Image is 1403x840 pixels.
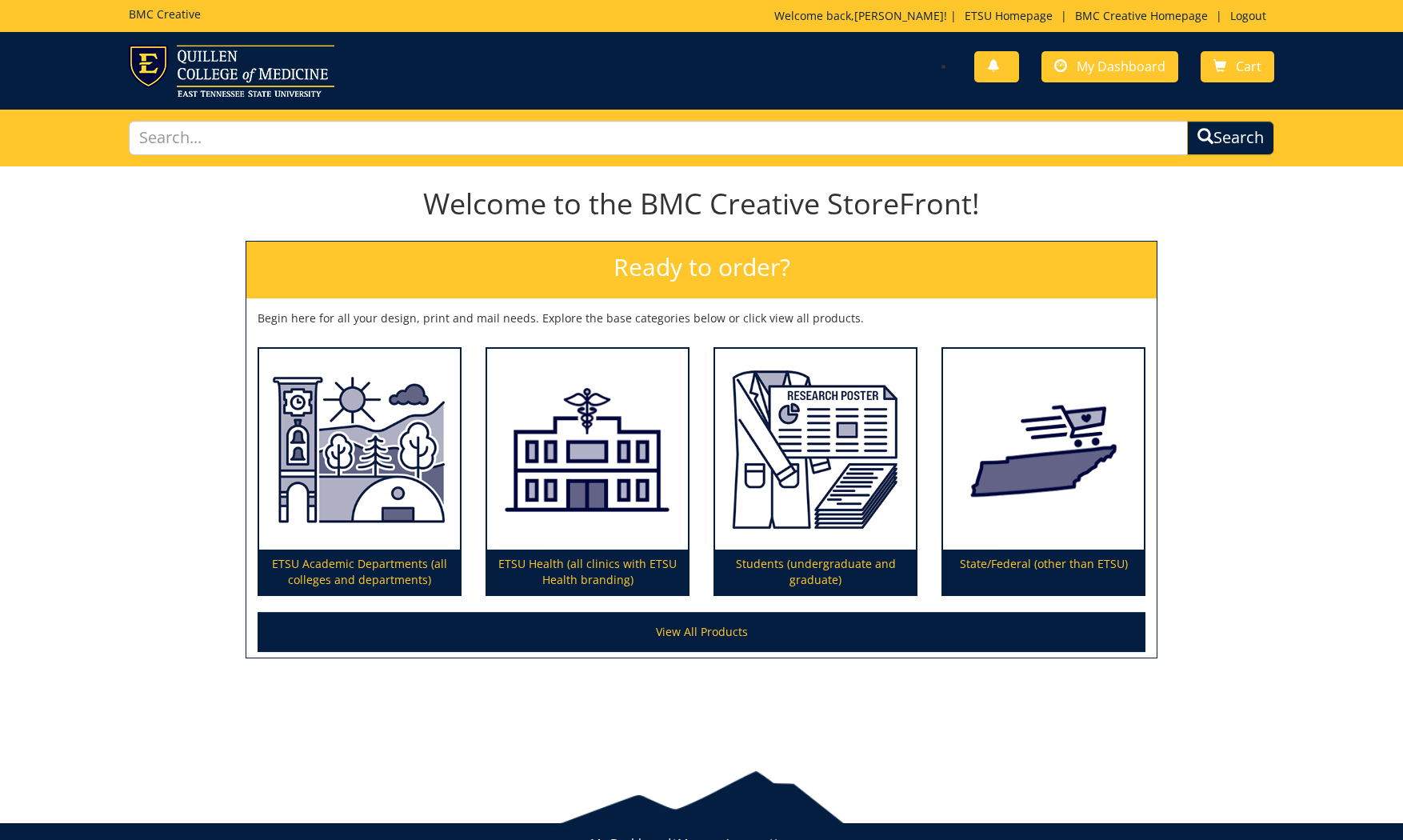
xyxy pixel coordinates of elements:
img: ETSU logo [129,45,334,97]
a: Cart [1201,51,1274,82]
a: [PERSON_NAME] [854,8,944,23]
img: ETSU Health (all clinics with ETSU Health branding) [487,349,688,550]
p: ETSU Health (all clinics with ETSU Health branding) [487,550,688,594]
a: ETSU Health (all clinics with ETSU Health branding) [487,349,688,595]
img: Students (undergraduate and graduate) [715,349,916,550]
a: Students (undergraduate and graduate) [715,349,916,595]
button: Search [1187,121,1274,155]
h5: BMC Creative [129,8,201,20]
img: ETSU Academic Departments (all colleges and departments) [259,349,460,550]
img: State/Federal (other than ETSU) [943,349,1144,550]
a: ETSU Academic Departments (all colleges and departments) [259,349,460,595]
a: Logout [1222,8,1274,23]
input: Search... [129,121,1188,155]
span: My Dashboard [1077,58,1165,75]
h2: Ready to order? [246,242,1157,298]
p: ETSU Academic Departments (all colleges and departments) [259,550,460,594]
span: Cart [1236,58,1261,75]
p: Begin here for all your design, print and mail needs. Explore the base categories below or click ... [258,310,1145,326]
p: State/Federal (other than ETSU) [943,550,1144,594]
a: State/Federal (other than ETSU) [943,349,1144,595]
a: ETSU Homepage [957,8,1061,23]
h1: Welcome to the BMC Creative StoreFront! [246,188,1157,220]
a: My Dashboard [1041,51,1178,82]
a: BMC Creative Homepage [1067,8,1216,23]
p: Welcome back, ! | | | [774,8,1274,24]
a: View All Products [258,612,1145,652]
p: Students (undergraduate and graduate) [715,550,916,594]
